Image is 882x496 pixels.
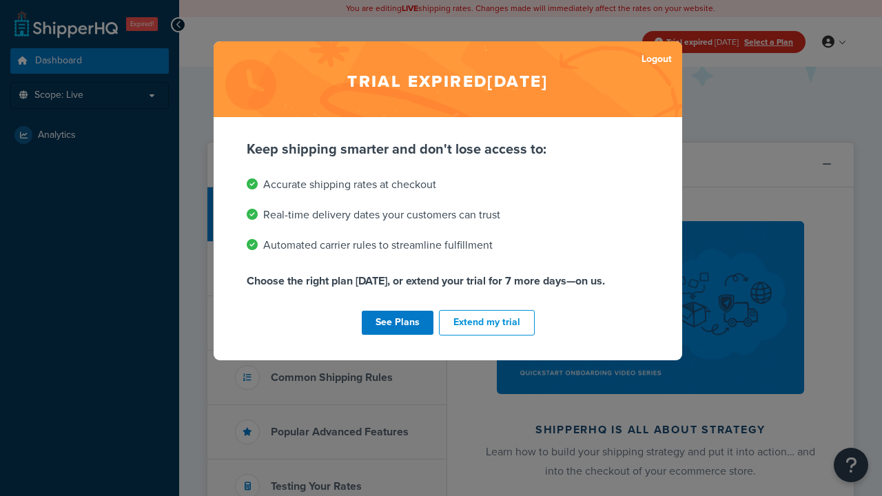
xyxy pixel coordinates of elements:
[642,50,672,69] a: Logout
[362,311,433,335] a: See Plans
[247,139,649,158] p: Keep shipping smarter and don't lose access to:
[247,205,649,225] li: Real-time delivery dates your customers can trust
[247,236,649,255] li: Automated carrier rules to streamline fulfillment
[247,271,649,291] p: Choose the right plan [DATE], or extend your trial for 7 more days—on us.
[214,41,682,117] h2: Trial expired [DATE]
[247,175,649,194] li: Accurate shipping rates at checkout
[439,310,535,335] button: Extend my trial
